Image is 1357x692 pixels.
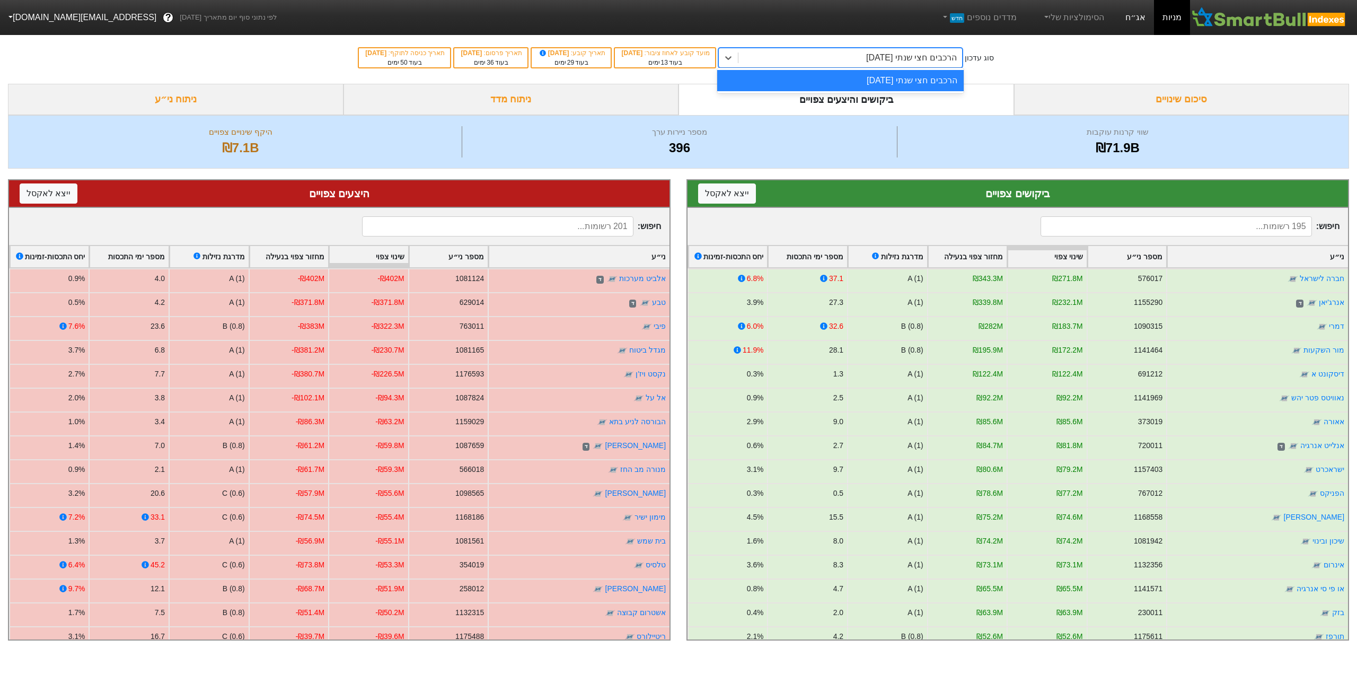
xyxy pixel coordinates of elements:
div: -₪74.5M [296,512,324,523]
div: 0.5% [68,297,85,308]
div: 1081561 [455,536,484,547]
img: tase link [1279,393,1290,404]
div: 1090315 [1134,321,1162,332]
div: Toggle SortBy [1167,246,1348,268]
div: A (1) [229,369,244,380]
div: A (1) [907,583,923,594]
a: דמרי [1329,322,1344,331]
span: 36 [487,59,494,66]
a: מימון ישיר [635,513,666,522]
div: 2.9% [747,416,764,427]
div: הרכבים חצי שנתי [DATE] [717,70,964,91]
div: -₪59.8M [375,440,404,451]
div: היקף שינויים צפויים [22,126,459,138]
img: tase link [640,298,650,309]
a: אנלייט אנרגיה [1300,442,1344,450]
div: ₪73.1M [1056,559,1083,571]
div: סוג עדכון [965,52,994,64]
img: tase link [1300,537,1311,547]
div: C (0.6) [222,488,245,499]
div: 1132356 [1134,559,1162,571]
span: ד [1296,300,1303,308]
div: יחס התכסות-זמינות [14,251,85,262]
div: ₪71.9B [900,138,1335,157]
img: tase link [1284,584,1295,595]
div: 396 [465,138,894,157]
img: tase link [1311,417,1322,428]
div: ₪78.6M [976,488,1003,499]
img: tase link [623,370,634,380]
span: חדש [950,13,964,23]
div: Toggle SortBy [10,246,89,268]
img: tase link [1291,346,1302,356]
img: SmartBull [1190,7,1349,28]
div: ₪122.4M [973,369,1003,380]
a: [PERSON_NAME] [1284,513,1344,522]
span: 50 [400,59,407,66]
a: תורפז [1326,633,1344,641]
img: tase link [1271,513,1282,523]
img: tase link [624,632,635,643]
div: 1141464 [1134,345,1162,356]
div: 3.7% [68,345,85,356]
div: הרכבים חצי שנתי [DATE] [866,51,957,64]
a: נאוויטס פטר יהש [1291,394,1344,402]
div: ביקושים צפויים [698,186,1337,202]
div: 1141571 [1134,583,1162,594]
div: ביקושים והיצעים צפויים [678,84,1014,115]
div: 3.1% [747,464,764,475]
a: חברה לישראל [1300,275,1344,283]
img: tase link [633,560,644,571]
img: tase link [625,537,636,547]
div: בעוד ימים [364,58,445,67]
div: היצעים צפויים [20,186,659,202]
div: 4.0 [155,273,165,284]
div: B (0.8) [223,583,245,594]
div: ₪77.2M [1056,488,1083,499]
div: Toggle SortBy [689,246,768,268]
div: ₪92.2M [976,392,1003,404]
div: ₪65.5M [1056,583,1083,594]
div: 23.6 [151,321,165,332]
span: 13 [661,59,668,66]
a: או פי סי אנרגיה [1297,585,1344,593]
div: A (1) [229,273,244,284]
div: 6.4% [68,559,85,571]
div: -₪55.1M [375,536,404,547]
div: 1081165 [455,345,484,356]
div: -₪61.2M [296,440,324,451]
div: 1.0% [68,416,85,427]
div: 629014 [460,297,484,308]
span: ? [165,11,171,25]
div: ₪65.5M [976,583,1003,594]
div: 3.2% [68,488,85,499]
div: ₪183.7M [1052,321,1082,332]
div: -₪94.3M [375,392,404,404]
div: 1.4% [68,440,85,451]
div: B (0.8) [901,345,923,356]
img: tase link [1288,441,1299,452]
div: 0.3% [747,488,764,499]
div: 6.8 [155,345,165,356]
div: B (0.8) [223,440,245,451]
span: ד [596,276,603,284]
span: ד [583,443,589,451]
span: לפי נתוני סוף יום מתאריך [DATE] [180,12,277,23]
div: 7.6% [68,321,85,332]
img: tase link [593,441,603,452]
input: 201 רשומות... [362,216,633,236]
img: tase link [641,322,652,332]
div: Toggle SortBy [1088,246,1167,268]
div: ₪81.8M [1056,440,1083,451]
div: ₪339.8M [973,297,1003,308]
img: tase link [593,584,603,595]
a: דיסקונט א [1311,370,1344,379]
div: 1081942 [1134,536,1162,547]
div: -₪73.8M [296,559,324,571]
span: [DATE] [365,49,388,57]
div: 1157403 [1134,464,1162,475]
div: A (1) [907,512,923,523]
a: הסימולציות שלי [1038,7,1109,28]
div: ₪282M [979,321,1003,332]
div: -₪61.7M [296,464,324,475]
